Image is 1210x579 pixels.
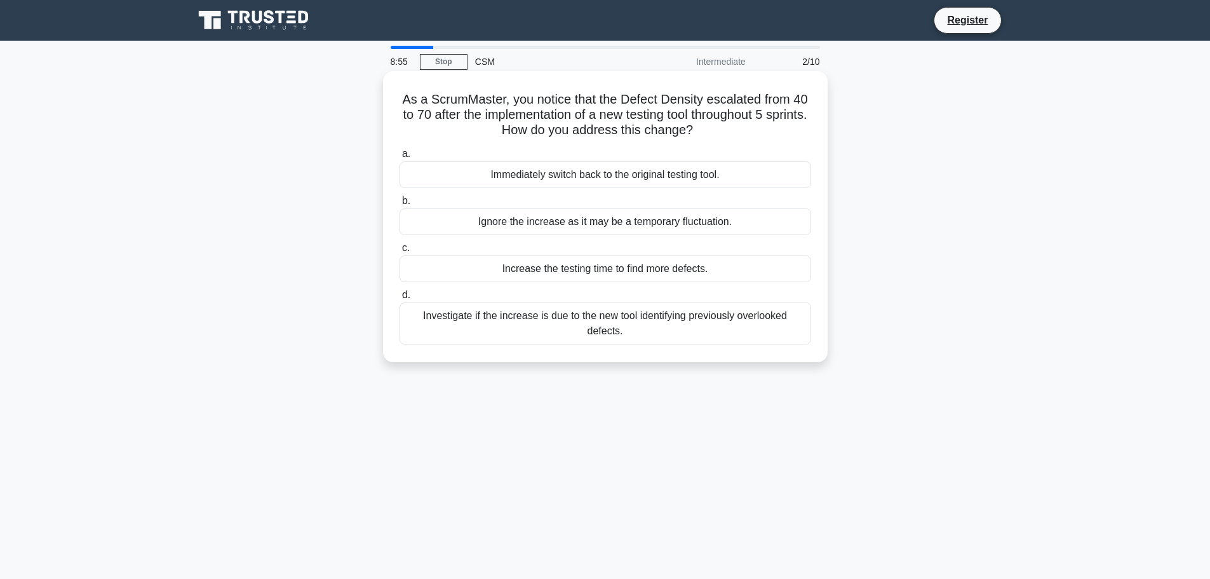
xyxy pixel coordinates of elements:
[400,208,811,235] div: Ignore the increase as it may be a temporary fluctuation.
[467,49,642,74] div: CSM
[402,242,410,253] span: c.
[398,92,812,139] h5: As a ScrumMaster, you notice that the Defect Density escalated from 40 to 70 after the implementa...
[939,12,995,28] a: Register
[753,49,828,74] div: 2/10
[400,161,811,188] div: Immediately switch back to the original testing tool.
[642,49,753,74] div: Intermediate
[400,255,811,282] div: Increase the testing time to find more defects.
[383,49,420,74] div: 8:55
[402,195,410,206] span: b.
[402,289,410,300] span: d.
[400,303,811,344] div: Investigate if the increase is due to the new tool identifying previously overlooked defects.
[420,54,467,70] a: Stop
[402,148,410,159] span: a.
